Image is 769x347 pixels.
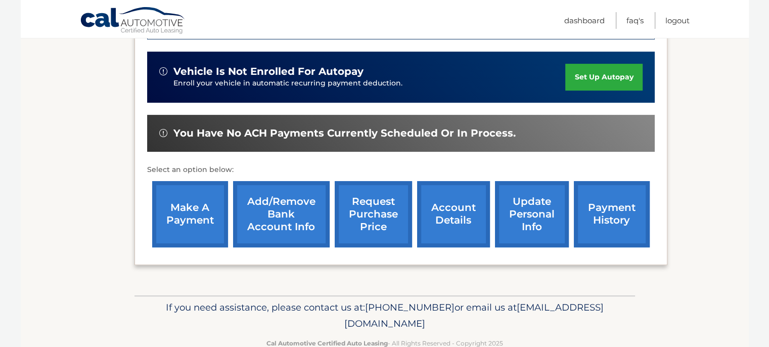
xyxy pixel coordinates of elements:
p: If you need assistance, please contact us at: or email us at [141,299,628,332]
span: [PHONE_NUMBER] [365,301,455,313]
strong: Cal Automotive Certified Auto Leasing [266,339,388,347]
a: FAQ's [626,12,644,29]
span: vehicle is not enrolled for autopay [173,65,364,78]
p: Select an option below: [147,164,655,176]
a: Dashboard [564,12,605,29]
a: set up autopay [565,64,642,91]
a: update personal info [495,181,569,247]
a: Logout [665,12,690,29]
a: make a payment [152,181,228,247]
a: account details [417,181,490,247]
a: Cal Automotive [80,7,186,36]
a: payment history [574,181,650,247]
span: You have no ACH payments currently scheduled or in process. [173,127,516,140]
p: Enroll your vehicle in automatic recurring payment deduction. [173,78,566,89]
a: request purchase price [335,181,412,247]
a: Add/Remove bank account info [233,181,330,247]
img: alert-white.svg [159,129,167,137]
img: alert-white.svg [159,67,167,75]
